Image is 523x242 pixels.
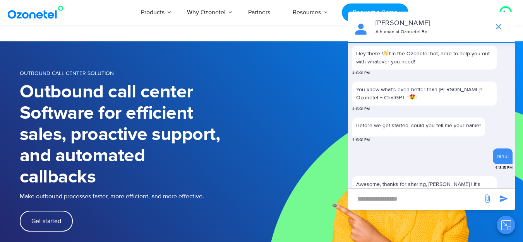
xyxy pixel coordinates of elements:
a: Request a Demo [342,3,408,22]
p: You know what's even better than [PERSON_NAME]? Ozonetel + ChatGPT = ! [356,85,493,102]
p: [PERSON_NAME] [376,18,487,29]
div: rahul [497,152,509,160]
span: end chat or minimize [491,19,506,34]
span: 4:18:15 PM [495,165,513,171]
span: 4:16:01 PM [352,106,370,112]
span: 4:16:01 PM [352,70,370,76]
p: Before we get started, could you tell me your name? [356,121,481,130]
img: 😍 [410,94,415,100]
span: 4:16:01 PM [352,137,370,143]
h1: Outbound call center Software for efficient sales, proactive support, and automated callbacks [20,82,262,188]
span: send message [480,191,495,206]
p: A human at Ozonetel Bot [376,29,487,36]
a: Get started [20,211,73,232]
button: Close chat [497,216,515,234]
span: send message [496,191,511,206]
span: Get started [31,218,61,224]
img: 👋 [383,50,389,56]
p: Make outbound processes faster, more efficient, and more effective. [20,192,262,201]
p: Awesome, thanks for sharing, [PERSON_NAME] ! It's great to have you here [356,180,493,196]
span: OUTBOUND CALL CENTER SOLUTION [20,70,114,77]
p: Hey there ! I'm the Ozonetel bot, here to help you out with whatever you need! [356,49,493,66]
div: new-msg-input [352,193,479,206]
